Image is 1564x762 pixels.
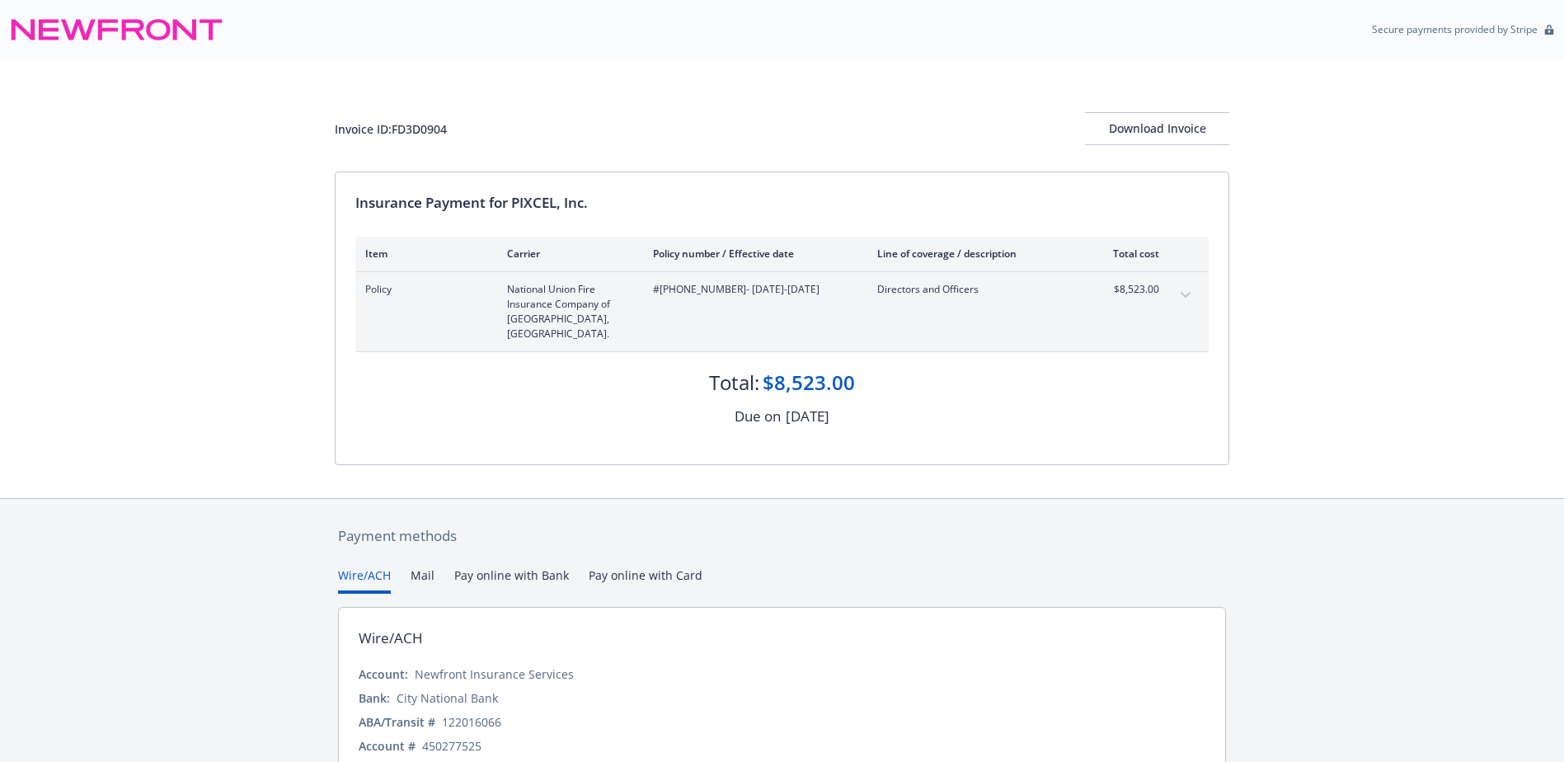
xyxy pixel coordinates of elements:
div: Invoice ID: FD3D0904 [335,120,447,138]
div: Policy number / Effective date [653,247,851,261]
div: Account # [359,737,416,755]
span: Directors and Officers [877,282,1071,297]
p: Secure payments provided by Stripe [1372,22,1538,36]
div: [DATE] [786,406,829,427]
div: Line of coverage / description [877,247,1071,261]
div: Account: [359,666,408,683]
span: #[PHONE_NUMBER] - [DATE]-[DATE] [653,282,851,297]
span: National Union Fire Insurance Company of [GEOGRAPHIC_DATA], [GEOGRAPHIC_DATA]. [507,282,627,341]
div: Insurance Payment for PIXCEL, Inc. [355,192,1209,214]
button: expand content [1172,282,1199,308]
div: City National Bank [397,689,498,707]
div: Total: [709,369,759,397]
div: 450277525 [422,737,481,755]
button: Wire/ACH [338,567,391,594]
div: ABA/Transit # [359,713,435,731]
div: Newfront Insurance Services [415,666,574,683]
div: PolicyNational Union Fire Insurance Company of [GEOGRAPHIC_DATA], [GEOGRAPHIC_DATA].#[PHONE_NUMBE... [355,272,1209,351]
div: Download Invoice [1085,113,1229,144]
span: $8,523.00 [1097,282,1159,297]
span: Policy [365,282,481,297]
div: Payment methods [338,525,1226,547]
div: Total cost [1097,247,1159,261]
div: Item [365,247,481,261]
button: Mail [411,567,434,594]
button: Download Invoice [1085,112,1229,145]
div: 122016066 [442,713,501,731]
div: Due on [735,406,781,427]
button: Pay online with Card [589,567,702,594]
div: Wire/ACH [359,628,423,649]
button: Pay online with Bank [454,567,569,594]
div: $8,523.00 [763,369,855,397]
div: Carrier [507,247,627,261]
div: Bank: [359,689,390,707]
